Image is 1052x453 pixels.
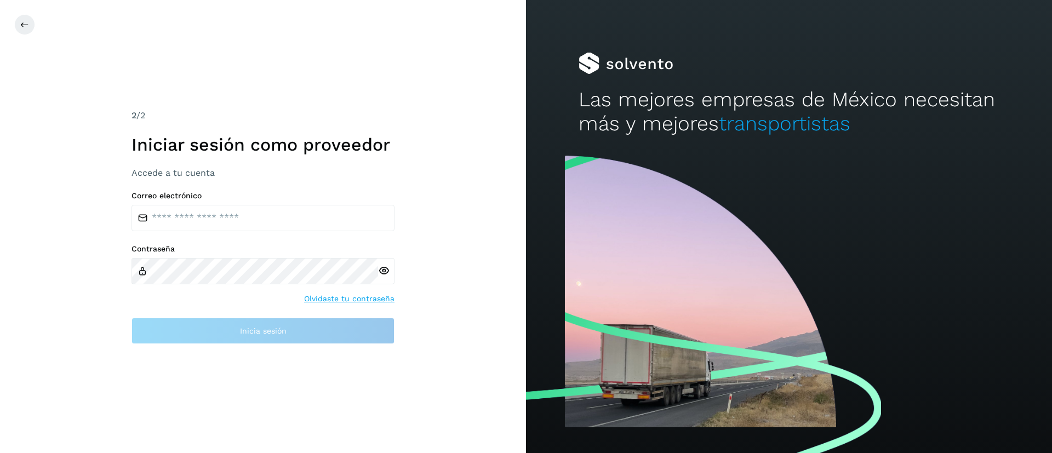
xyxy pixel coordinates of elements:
[131,110,136,121] span: 2
[579,88,999,136] h2: Las mejores empresas de México necesitan más y mejores
[131,109,395,122] div: /2
[131,191,395,200] label: Correo electrónico
[240,327,287,335] span: Inicia sesión
[131,134,395,155] h1: Iniciar sesión como proveedor
[131,168,395,178] h3: Accede a tu cuenta
[719,112,850,135] span: transportistas
[131,244,395,254] label: Contraseña
[304,293,395,305] a: Olvidaste tu contraseña
[131,318,395,344] button: Inicia sesión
